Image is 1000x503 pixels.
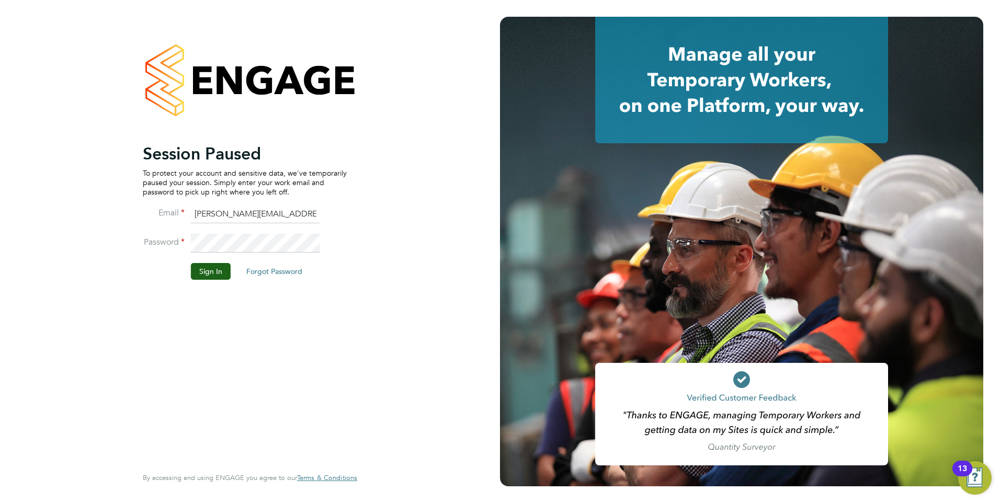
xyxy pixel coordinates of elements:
span: By accessing and using ENGAGE you agree to our [143,473,357,482]
div: 13 [958,468,967,482]
p: To protect your account and sensitive data, we've temporarily paused your session. Simply enter y... [143,168,347,197]
h2: Session Paused [143,143,347,164]
button: Open Resource Center, 13 new notifications [958,461,992,495]
a: Terms & Conditions [297,474,357,482]
label: Password [143,237,185,248]
button: Forgot Password [238,263,311,280]
input: Enter your work email... [191,205,320,224]
button: Sign In [191,263,231,280]
label: Email [143,208,185,219]
span: Terms & Conditions [297,473,357,482]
